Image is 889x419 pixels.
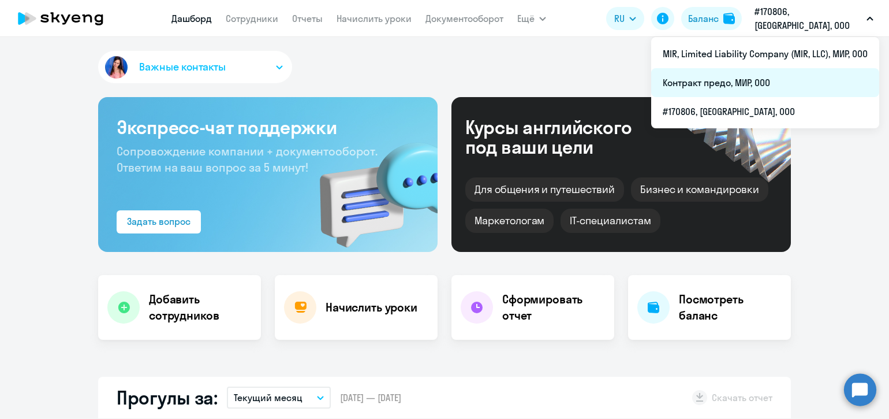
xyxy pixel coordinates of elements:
[117,144,378,175] span: Сопровождение компании + документооборот. Ответим на ваш вопрос за 5 минут!
[517,12,535,25] span: Ещё
[292,13,323,24] a: Отчеты
[679,291,782,324] h4: Посмотреть баланс
[337,13,412,24] a: Начислить уроки
[117,116,419,139] h3: Экспресс-чат поддержки
[117,210,201,233] button: Задать вопрос
[340,391,401,404] span: [DATE] — [DATE]
[139,60,226,75] span: Важные контакты
[303,122,438,252] img: bg-img
[681,7,742,30] button: Балансbalance
[749,5,879,32] button: #170806, [GEOGRAPHIC_DATA], ООО
[234,391,302,405] p: Текущий месяц
[754,5,862,32] p: #170806, [GEOGRAPHIC_DATA], ООО
[465,177,624,202] div: Для общения и путешествий
[723,13,735,24] img: balance
[227,387,331,409] button: Текущий месяц
[614,12,625,25] span: RU
[651,37,879,128] ul: Ещё
[226,13,278,24] a: Сотрудники
[326,299,417,316] h4: Начислить уроки
[465,209,554,233] div: Маркетологам
[117,386,218,409] h2: Прогулы за:
[517,7,546,30] button: Ещё
[171,13,212,24] a: Дашборд
[561,209,660,233] div: IT-специалистам
[149,291,252,324] h4: Добавить сотрудников
[631,177,768,202] div: Бизнес и командировки
[98,51,292,83] button: Важные контакты
[425,13,503,24] a: Документооборот
[688,12,719,25] div: Баланс
[127,214,190,228] div: Задать вопрос
[465,117,663,157] div: Курсы английского под ваши цели
[103,54,130,81] img: avatar
[606,7,644,30] button: RU
[502,291,605,324] h4: Сформировать отчет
